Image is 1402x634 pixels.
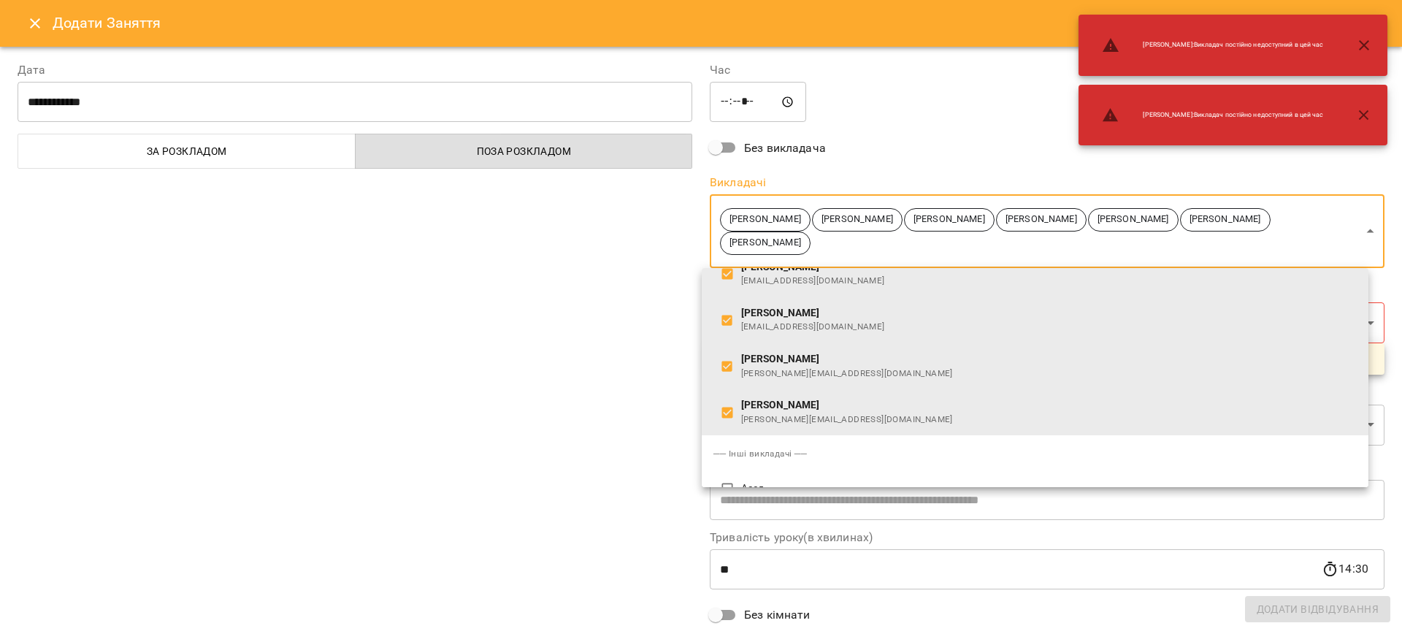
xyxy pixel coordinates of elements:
span: [PERSON_NAME][EMAIL_ADDRESS][DOMAIN_NAME] [741,413,1357,427]
span: ── Інші викладачі ── [713,448,807,459]
span: [EMAIL_ADDRESS][DOMAIN_NAME] [741,274,1357,289]
span: [PERSON_NAME] [741,352,1357,367]
span: [PERSON_NAME] [741,398,1357,413]
span: [PERSON_NAME][EMAIL_ADDRESS][DOMAIN_NAME] [741,367,1357,381]
span: [EMAIL_ADDRESS][DOMAIN_NAME] [741,320,1357,335]
span: [PERSON_NAME] [741,306,1357,321]
li: [PERSON_NAME] : Викладач постійно недоступний в цей час [1090,101,1335,130]
span: Асад [741,481,1357,496]
li: [PERSON_NAME] : Викладач постійно недоступний в цей час [1090,31,1335,60]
